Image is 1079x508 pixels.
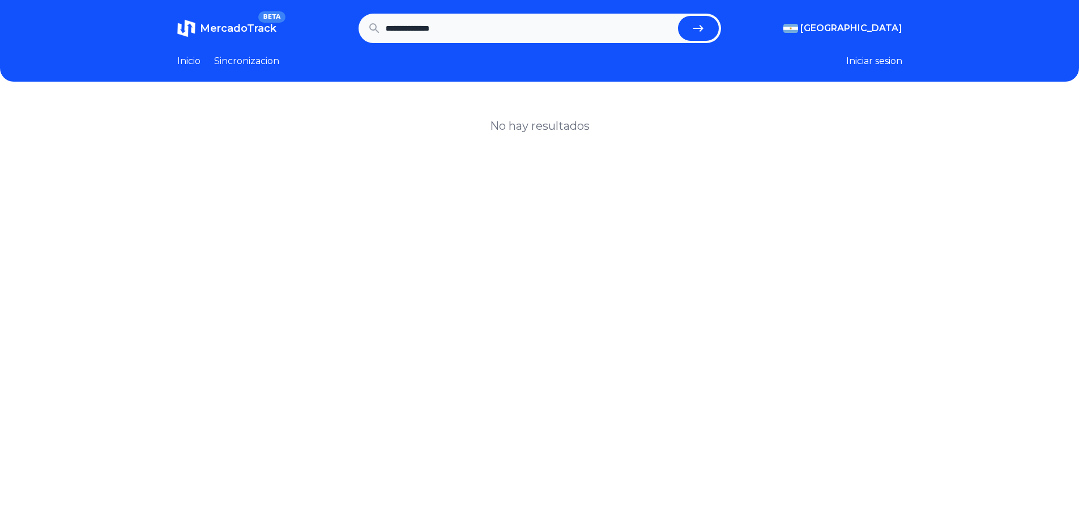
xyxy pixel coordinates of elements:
img: MercadoTrack [177,19,195,37]
a: Inicio [177,54,201,68]
a: Sincronizacion [214,54,279,68]
a: MercadoTrackBETA [177,19,276,37]
span: BETA [258,11,285,23]
img: Argentina [783,24,798,33]
h1: No hay resultados [490,118,590,134]
span: [GEOGRAPHIC_DATA] [800,22,902,35]
button: [GEOGRAPHIC_DATA] [783,22,902,35]
span: MercadoTrack [200,22,276,35]
button: Iniciar sesion [846,54,902,68]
